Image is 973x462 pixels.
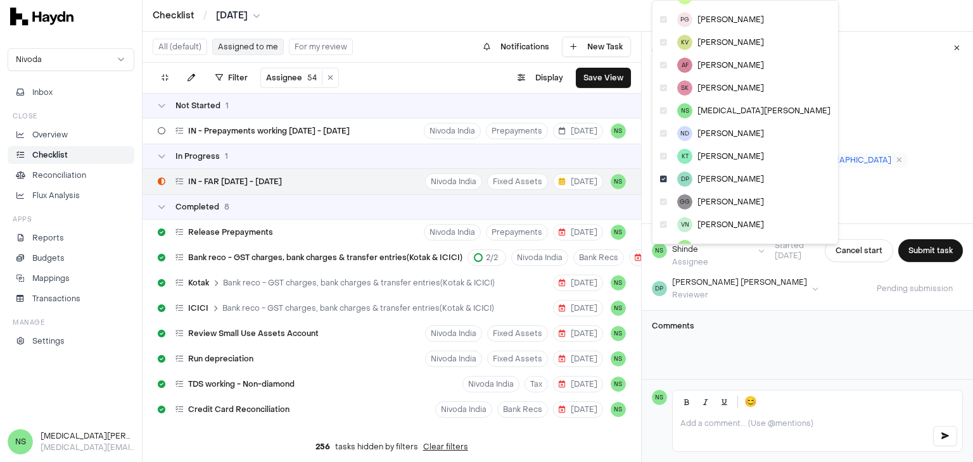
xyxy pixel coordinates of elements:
[677,172,692,187] span: DP
[697,197,764,207] span: [PERSON_NAME]
[697,151,764,161] span: [PERSON_NAME]
[677,126,692,141] span: ND
[677,149,692,164] span: KT
[677,194,692,209] span: GG
[697,15,764,25] span: [PERSON_NAME]
[697,106,830,116] span: [MEDICAL_DATA][PERSON_NAME]
[677,35,692,50] span: KV
[697,83,764,93] span: [PERSON_NAME]
[697,60,764,70] span: [PERSON_NAME]
[697,242,764,253] span: [PERSON_NAME]
[697,174,764,184] span: [PERSON_NAME]
[677,80,692,96] span: SK
[677,240,692,255] span: NK
[677,217,692,232] span: VN
[697,128,764,139] span: [PERSON_NAME]
[697,220,764,230] span: [PERSON_NAME]
[677,12,692,27] span: PG
[677,58,692,73] span: AF
[697,37,764,47] span: [PERSON_NAME]
[677,103,692,118] span: NS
